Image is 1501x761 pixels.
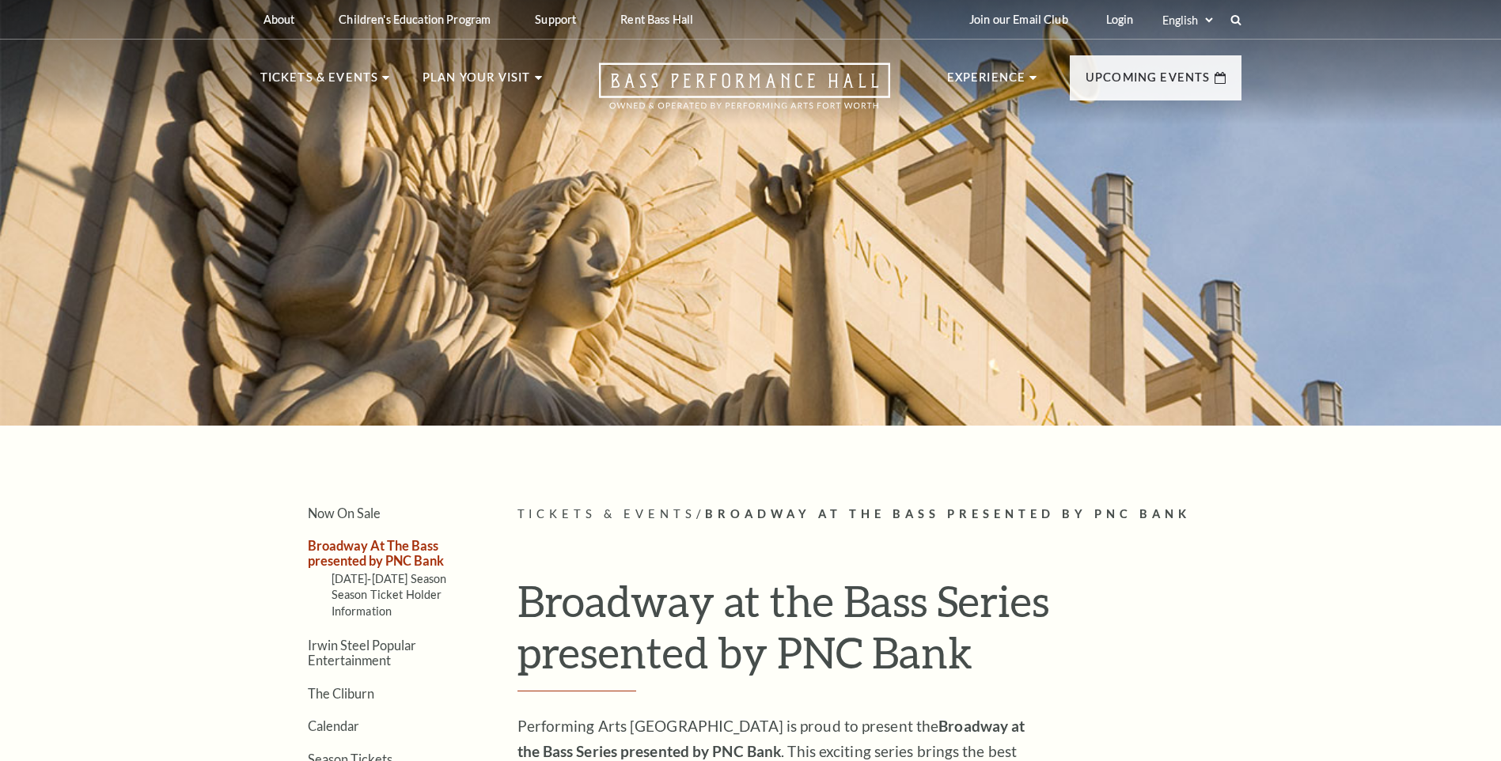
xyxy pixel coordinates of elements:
[332,588,442,617] a: Season Ticket Holder Information
[517,507,697,521] span: Tickets & Events
[517,575,1241,691] h1: Broadway at the Bass Series presented by PNC Bank
[947,68,1026,97] p: Experience
[260,68,379,97] p: Tickets & Events
[423,68,531,97] p: Plan Your Visit
[1086,68,1211,97] p: Upcoming Events
[1159,13,1215,28] select: Select:
[308,718,359,733] a: Calendar
[535,13,576,26] p: Support
[620,13,693,26] p: Rent Bass Hall
[308,505,381,521] a: Now On Sale
[332,572,447,585] a: [DATE]-[DATE] Season
[339,13,491,26] p: Children's Education Program
[517,505,1241,524] p: /
[308,686,374,701] a: The Cliburn
[263,13,295,26] p: About
[308,538,444,568] a: Broadway At The Bass presented by PNC Bank
[308,638,416,668] a: Irwin Steel Popular Entertainment
[705,507,1191,521] span: Broadway At The Bass presented by PNC Bank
